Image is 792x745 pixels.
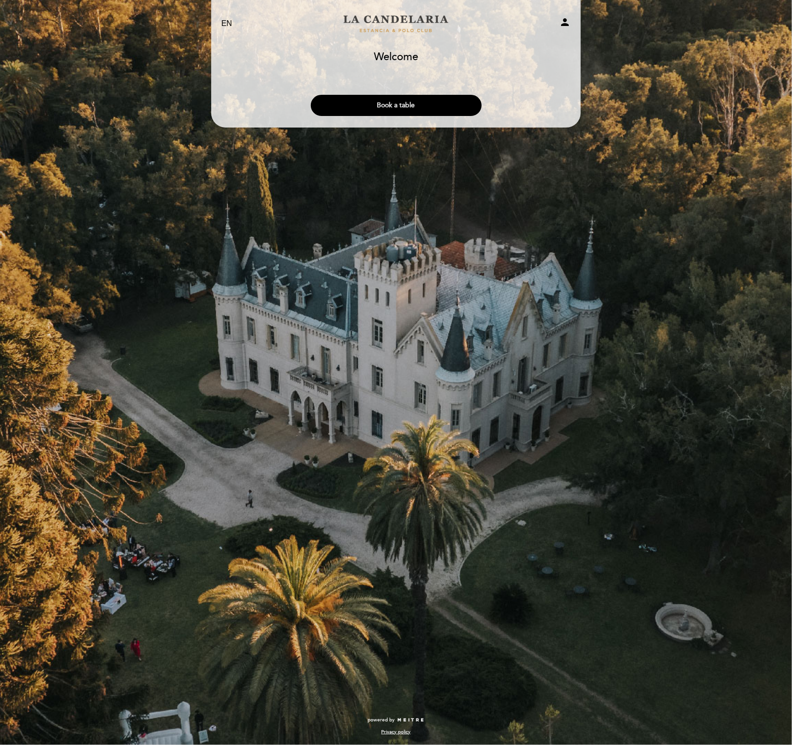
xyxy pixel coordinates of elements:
[368,717,395,723] span: powered by
[311,95,482,116] button: Book a table
[368,717,424,723] a: powered by
[559,16,571,28] i: person
[559,16,571,31] button: person
[374,51,418,63] h1: Welcome
[336,11,456,37] a: LA CANDELARIA
[397,718,424,723] img: MEITRE
[382,729,411,735] a: Privacy policy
